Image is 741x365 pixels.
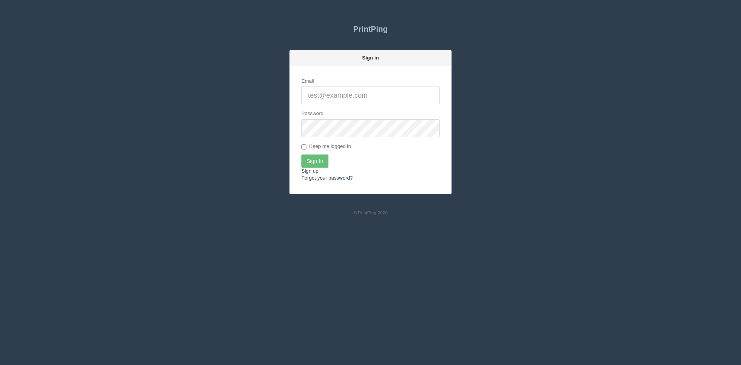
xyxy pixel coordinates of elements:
input: Sign In [301,154,328,168]
label: Keep me logged in [301,143,351,151]
input: Keep me logged in [301,144,306,149]
a: PrintPing [289,19,452,39]
label: Password [301,110,323,117]
a: Forgot your password? [301,175,353,181]
small: © PrintPing 2020 [354,210,388,215]
label: Email [301,78,314,85]
a: Sign up [301,168,318,174]
strong: Sign in [362,55,379,61]
input: test@example.com [301,87,440,104]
